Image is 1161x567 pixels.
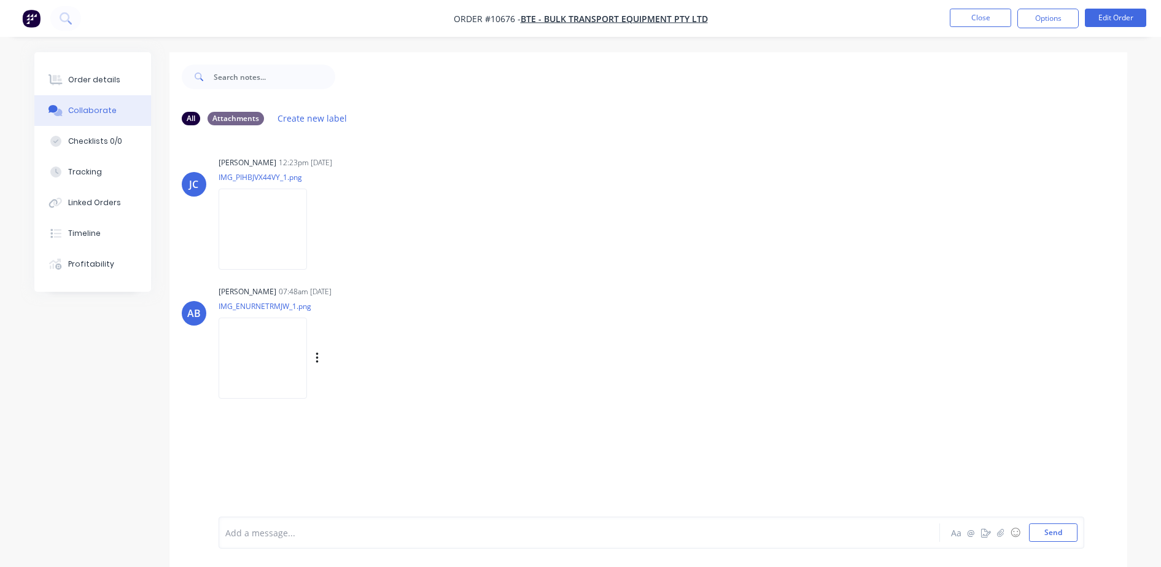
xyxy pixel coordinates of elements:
[68,105,117,116] div: Collaborate
[34,249,151,280] button: Profitability
[219,157,276,168] div: [PERSON_NAME]
[279,157,332,168] div: 12:23pm [DATE]
[950,9,1011,27] button: Close
[68,74,120,85] div: Order details
[68,136,122,147] div: Checklists 0/0
[454,13,521,25] span: Order #10676 -
[208,112,264,125] div: Attachments
[189,177,198,192] div: JC
[34,157,151,187] button: Tracking
[964,525,979,540] button: @
[214,65,335,89] input: Search notes...
[68,259,114,270] div: Profitability
[34,126,151,157] button: Checklists 0/0
[219,301,444,311] p: IMG_ENURNETRMJW_1.png
[279,286,332,297] div: 07:48am [DATE]
[949,525,964,540] button: Aa
[68,197,121,208] div: Linked Orders
[271,110,354,127] button: Create new label
[1008,525,1023,540] button: ☺
[1085,9,1146,27] button: Edit Order
[219,172,319,182] p: IMG_PIHBJVX44VY_1.png
[34,95,151,126] button: Collaborate
[1029,523,1078,542] button: Send
[187,306,201,321] div: AB
[182,112,200,125] div: All
[34,218,151,249] button: Timeline
[68,228,101,239] div: Timeline
[219,286,276,297] div: [PERSON_NAME]
[34,65,151,95] button: Order details
[22,9,41,28] img: Factory
[34,187,151,218] button: Linked Orders
[521,13,708,25] a: BTE - Bulk Transport Equipment Pty Ltd
[1017,9,1079,28] button: Options
[68,166,102,178] div: Tracking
